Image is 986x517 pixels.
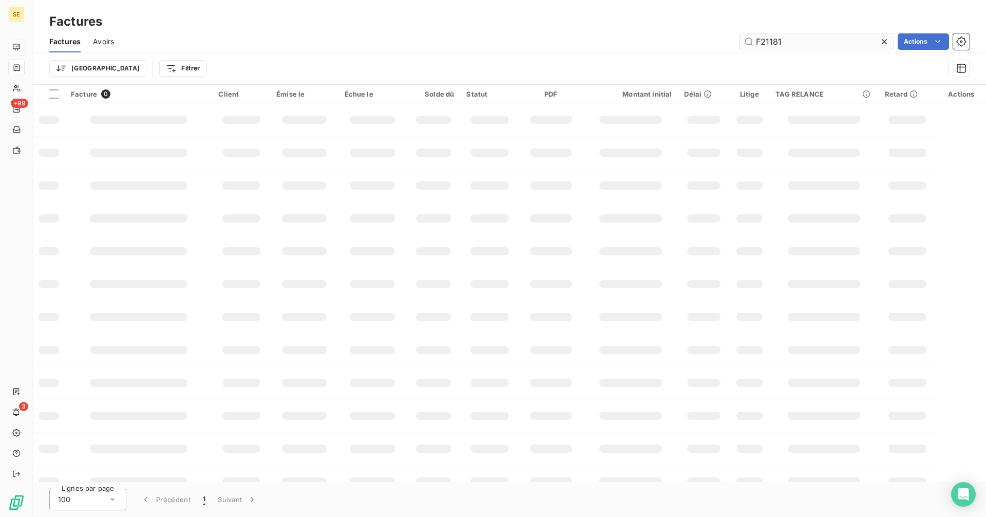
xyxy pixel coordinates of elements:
[218,90,264,98] div: Client
[212,489,263,510] button: Suivant
[413,90,454,98] div: Solde dû
[8,494,25,511] img: Logo LeanPay
[49,60,146,77] button: [GEOGRAPHIC_DATA]
[775,90,873,98] div: TAG RELANCE
[203,494,205,505] span: 1
[943,90,980,98] div: Actions
[93,36,114,47] span: Avoirs
[951,482,976,507] div: Open Intercom Messenger
[525,90,577,98] div: PDF
[197,489,212,510] button: 1
[684,90,723,98] div: Délai
[739,33,894,50] input: Rechercher
[885,90,931,98] div: Retard
[735,90,763,98] div: Litige
[589,90,672,98] div: Montant initial
[276,90,332,98] div: Émise le
[345,90,401,98] div: Échue le
[58,494,70,505] span: 100
[8,101,24,117] a: +99
[101,89,110,99] span: 0
[71,90,97,98] span: Facture
[49,12,102,31] h3: Factures
[159,60,206,77] button: Filtrer
[8,6,25,23] div: SE
[135,489,197,510] button: Précédent
[466,90,513,98] div: Statut
[19,402,28,411] span: 3
[11,99,28,108] span: +99
[898,33,949,50] button: Actions
[49,36,81,47] span: Factures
